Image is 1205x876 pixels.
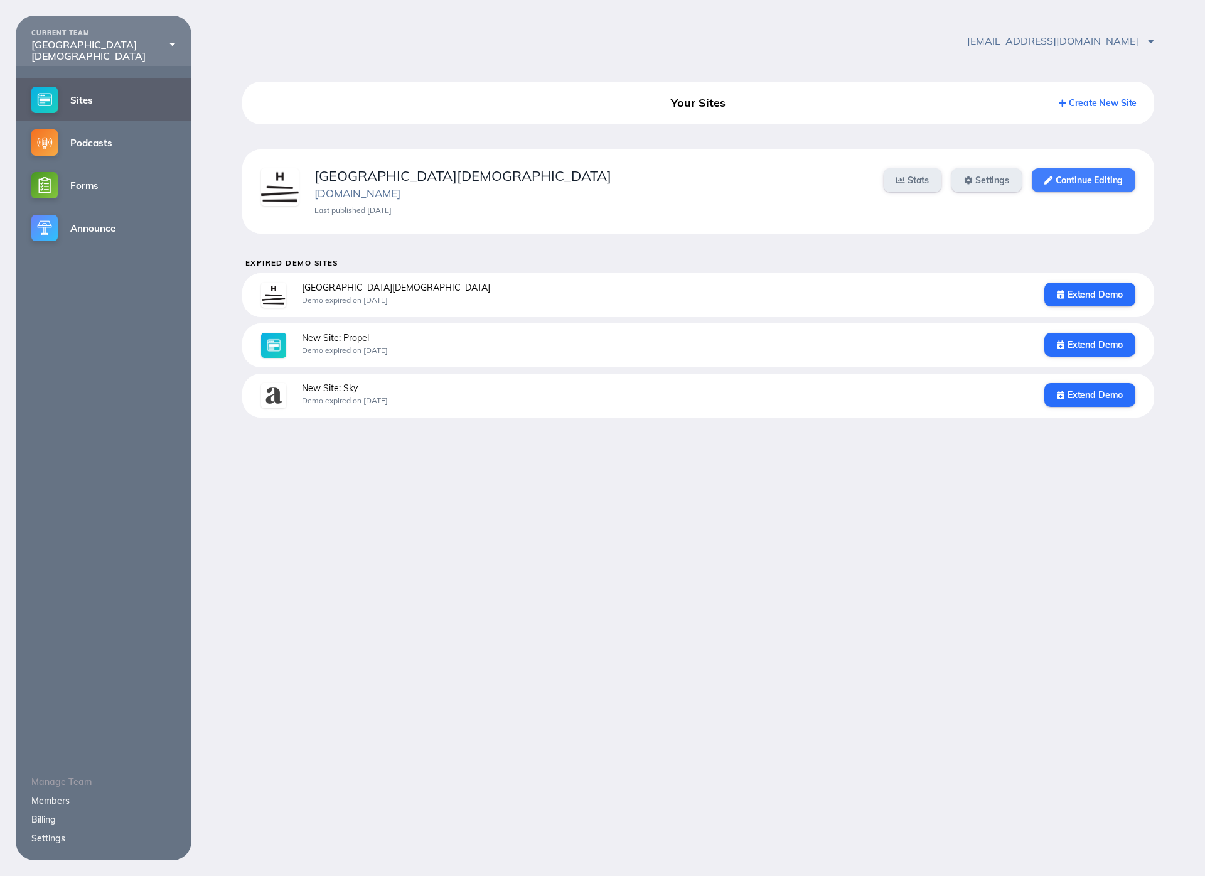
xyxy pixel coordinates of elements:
a: [DOMAIN_NAME] [314,187,400,200]
img: forms-small@2x.png [31,172,58,198]
img: sites-small@2x.png [31,87,58,113]
div: Your Sites [552,92,845,114]
img: 0n5e3kwwxbuc3jxm.jpg [261,383,286,408]
div: Demo expired on [DATE] [302,346,1029,355]
a: Podcasts [16,121,191,164]
span: Manage Team [31,776,92,787]
img: yi6qrzusiobb5tho.png [261,283,286,308]
div: [GEOGRAPHIC_DATA][DEMOGRAPHIC_DATA] [314,168,868,184]
a: Extend Demo [1044,283,1135,306]
a: Continue Editing [1032,168,1135,192]
a: Settings [951,168,1022,192]
div: New Site: Sky [302,383,1029,393]
div: Demo expired on [DATE] [302,296,1029,305]
a: Announce [16,207,191,249]
div: CURRENT TEAM [31,30,176,37]
div: [GEOGRAPHIC_DATA][DEMOGRAPHIC_DATA] [302,283,1029,293]
div: [GEOGRAPHIC_DATA][DEMOGRAPHIC_DATA] [31,39,176,62]
img: announce-small@2x.png [31,215,58,241]
img: podcasts-small@2x.png [31,129,58,156]
a: Billing [31,814,56,825]
div: New Site: Propel [302,333,1029,343]
a: Create New Site [1059,97,1137,109]
h5: Expired Demo Sites [245,259,1155,267]
a: Members [31,795,70,806]
div: Demo expired on [DATE] [302,396,1029,405]
span: [EMAIL_ADDRESS][DOMAIN_NAME] [967,35,1154,47]
img: sites-large@2x.jpg [261,333,286,358]
a: Stats [884,168,941,192]
a: Settings [31,833,65,844]
a: Extend Demo [1044,383,1135,407]
div: Last published [DATE] [314,206,868,215]
a: Extend Demo [1044,333,1135,357]
a: Sites [16,78,191,121]
a: Forms [16,164,191,207]
img: psqtb4ykltgfx2pd.png [261,168,299,206]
